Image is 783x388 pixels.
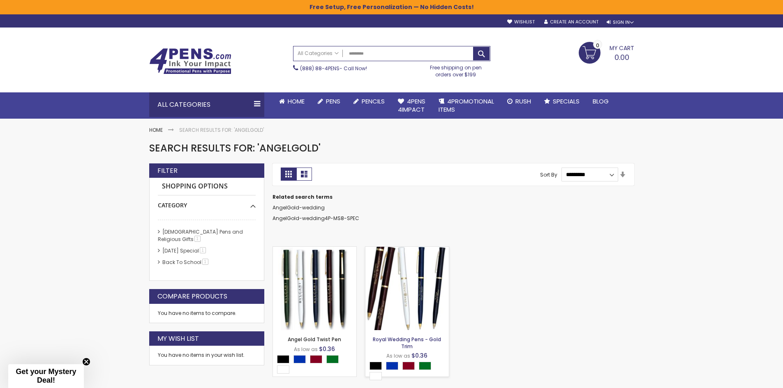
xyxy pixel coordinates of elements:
div: Black [277,355,289,363]
span: Get your Mystery Deal! [16,367,76,384]
strong: Filter [157,166,178,175]
a: Angel Gold Twist Pen [288,336,341,343]
span: $0.36 [319,345,335,353]
div: You have no items to compare. [149,304,264,323]
div: Blue [293,355,306,363]
div: Select A Color [370,362,449,382]
span: $0.36 [411,351,427,360]
strong: Compare Products [157,292,227,301]
dt: Related search terms [273,194,634,200]
a: Specials [538,92,586,110]
div: Green [326,355,339,363]
span: Home [288,97,305,106]
a: (888) 88-4PENS [300,65,340,72]
a: Back To School1 [160,259,211,266]
span: 1 [200,247,206,253]
a: [DEMOGRAPHIC_DATA] Pens and Religious Gifts1 [158,228,243,243]
div: Blue [386,362,398,370]
a: Angel Gold Twist Pen [273,246,356,253]
div: White [277,365,289,374]
div: Burgundy [310,355,322,363]
div: You have no items in your wish list. [158,352,256,358]
a: 4Pens4impact [391,92,432,119]
span: Specials [553,97,580,106]
div: Select A Color [277,355,356,376]
div: Get your Mystery Deal!Close teaser [8,364,84,388]
span: Pencils [362,97,385,106]
div: Green [419,362,431,370]
span: - Call Now! [300,65,367,72]
strong: Search results for: 'AngelGold' [179,126,264,133]
a: [DATE] Special1 [160,247,209,254]
div: Free shipping on pen orders over $199 [421,61,490,78]
span: Rush [515,97,531,106]
span: 0 [596,41,599,49]
a: All Categories [293,46,343,60]
label: Sort By [540,171,557,178]
a: Wishlist [507,19,535,25]
strong: Shopping Options [158,178,256,195]
a: 0.00 0 [579,42,634,62]
button: Close teaser [82,358,90,366]
span: All Categories [298,50,339,57]
span: As low as [386,352,410,359]
span: Blog [593,97,609,106]
a: Pens [311,92,347,110]
strong: Grid [281,168,296,181]
span: Pens [326,97,340,106]
span: 4Pens 4impact [398,97,425,114]
a: Home [149,126,163,133]
strong: My Wish List [157,334,199,343]
img: Royal Wedding Pens - Gold Trim [365,247,449,330]
a: AngelGold-wedding [273,204,325,211]
a: Create an Account [544,19,598,25]
a: Rush [501,92,538,110]
a: Royal Wedding Pens - Gold Trim [365,246,449,253]
a: 4PROMOTIONALITEMS [432,92,501,119]
a: Blog [586,92,615,110]
div: Category [158,195,256,209]
span: 4PROMOTIONAL ITEMS [439,97,494,114]
span: Search results for: 'AngelGold' [149,141,321,155]
div: Burgundy [402,362,415,370]
a: AngelGold-wedding4P-MS8-SPEC [273,215,359,222]
div: Sign In [607,19,634,25]
a: Royal Wedding Pens - Gold Trim [373,336,441,349]
div: Black [370,362,382,370]
span: 1 [202,259,208,265]
img: Angel Gold Twist Pen [273,247,356,330]
a: Pencils [347,92,391,110]
span: 1 [194,236,201,242]
span: As low as [294,346,318,353]
span: 0.00 [614,52,629,62]
a: Home [273,92,311,110]
img: 4Pens Custom Pens and Promotional Products [149,48,231,74]
div: White [370,372,382,380]
div: All Categories [149,92,264,117]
